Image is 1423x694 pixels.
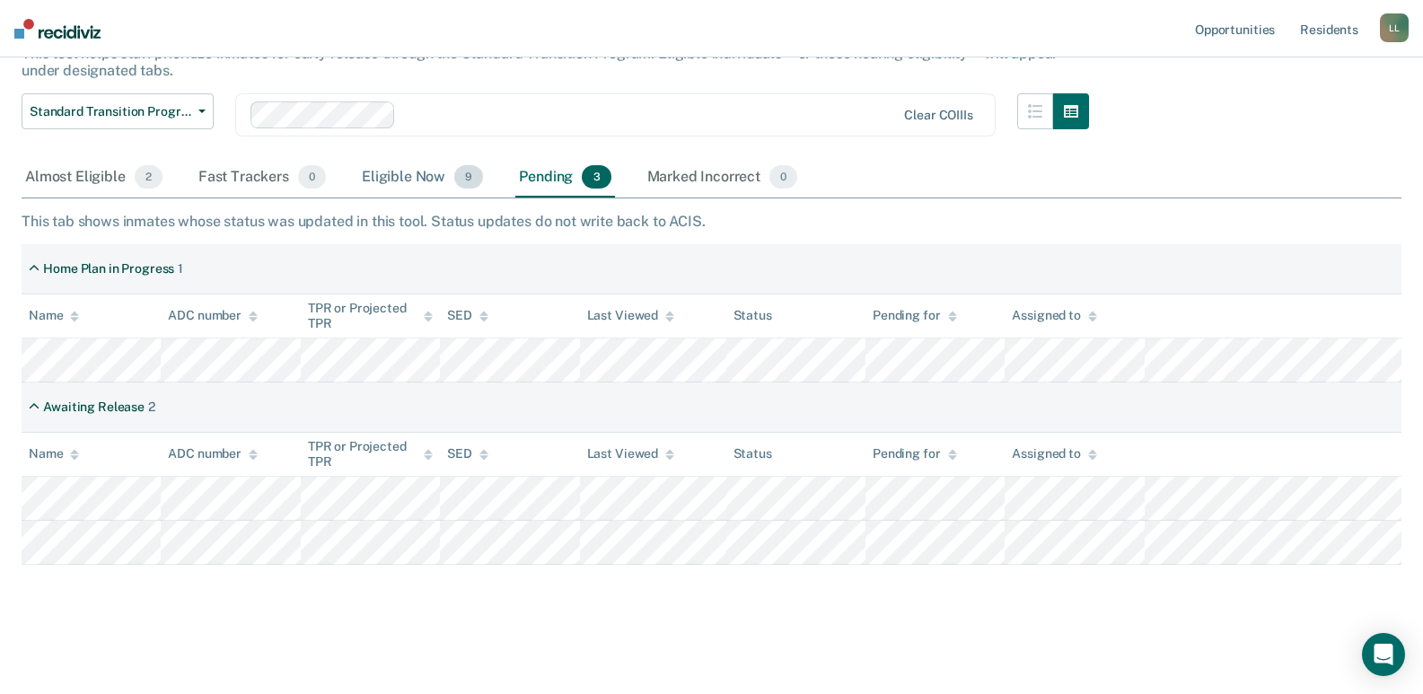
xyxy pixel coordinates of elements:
div: Fast Trackers0 [195,158,329,198]
div: SED [447,308,488,323]
div: Awaiting Release2 [22,392,163,422]
div: Pending for [873,308,956,323]
div: ADC number [168,446,258,461]
div: SED [447,446,488,461]
div: Status [733,446,772,461]
div: Marked Incorrect0 [644,158,802,198]
div: Almost Eligible2 [22,158,166,198]
div: Status [733,308,772,323]
div: Home Plan in Progress [43,261,174,277]
div: TPR or Projected TPR [308,301,433,331]
div: Eligible Now9 [358,158,487,198]
span: 2 [135,165,163,189]
div: Assigned to [1012,308,1096,323]
div: 2 [148,400,155,415]
div: Name [29,308,79,323]
img: Recidiviz [14,19,101,39]
button: LL [1380,13,1409,42]
span: 0 [769,165,797,189]
button: Standard Transition Program Release [22,93,214,129]
div: Last Viewed [587,446,674,461]
div: ADC number [168,308,258,323]
span: 3 [582,165,610,189]
div: Assigned to [1012,446,1096,461]
span: 0 [298,165,326,189]
div: Pending3 [515,158,614,198]
div: This tool helps staff prioritize inmates for early release through the Standard Transition Progra... [22,45,1089,79]
span: 9 [454,165,483,189]
div: Pending for [873,446,956,461]
div: 1 [178,261,183,277]
div: L L [1380,13,1409,42]
div: Clear COIIIs [904,108,972,123]
span: Standard Transition Program Release [30,104,191,119]
div: Home Plan in Progress1 [22,254,190,284]
div: Last Viewed [587,308,674,323]
div: Name [29,446,79,461]
div: TPR or Projected TPR [308,439,433,470]
div: This tab shows inmates whose status was updated in this tool. Status updates do not write back to... [22,213,1401,230]
div: Open Intercom Messenger [1362,633,1405,676]
div: Awaiting Release [43,400,145,415]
